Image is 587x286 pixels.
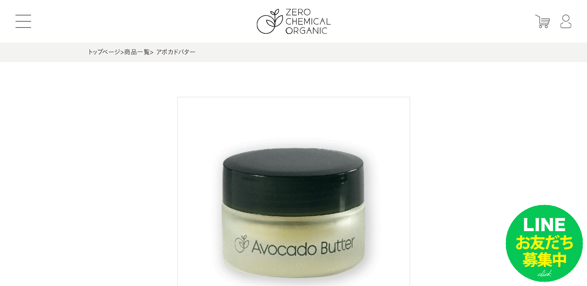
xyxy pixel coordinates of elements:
[88,43,499,62] div: > > アボカドバター
[535,15,550,28] img: カート
[506,205,583,282] img: small_line.png
[256,9,331,34] img: ZERO CHEMICAL ORGANIC
[88,49,120,55] a: トップページ
[560,15,571,28] img: マイページ
[124,49,150,55] a: 商品一覧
